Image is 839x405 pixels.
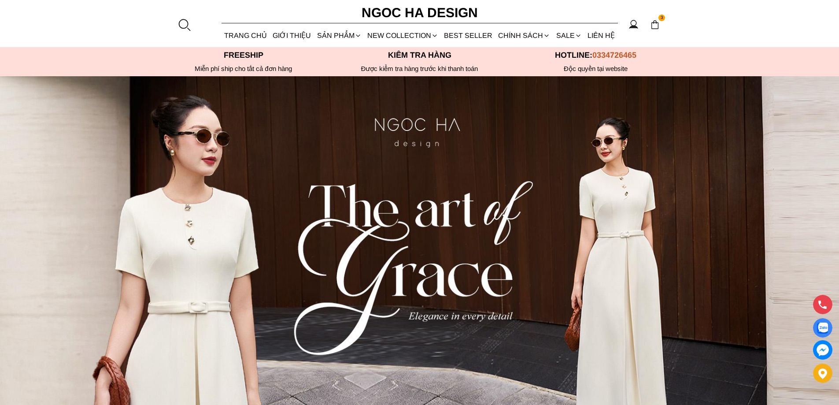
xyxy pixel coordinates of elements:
[813,318,832,338] a: Display image
[364,24,441,47] a: NEW COLLECTION
[222,24,270,47] a: TRANG CHỦ
[508,65,684,73] h6: Độc quyền tại website
[508,51,684,60] p: Hotline:
[817,323,828,334] img: Display image
[553,24,584,47] a: SALE
[332,65,508,73] p: Được kiểm tra hàng trước khi thanh toán
[650,20,660,30] img: img-CART-ICON-ksit0nf1
[155,65,332,73] div: Miễn phí ship cho tất cả đơn hàng
[155,51,332,60] p: Freeship
[592,51,636,59] span: 0334726465
[314,24,364,47] div: SẢN PHẨM
[813,340,832,360] a: messenger
[388,51,451,59] font: Kiểm tra hàng
[270,24,314,47] a: GIỚI THIỆU
[658,15,665,22] span: 3
[584,24,617,47] a: LIÊN HỆ
[354,2,486,23] a: Ngoc Ha Design
[495,24,553,47] div: Chính sách
[441,24,495,47] a: BEST SELLER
